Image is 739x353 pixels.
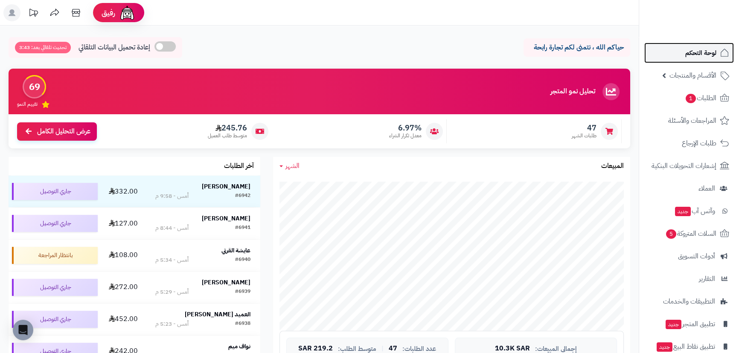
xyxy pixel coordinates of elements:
[665,228,716,240] span: السلات المتروكة
[338,345,376,353] span: متوسط الطلب:
[666,320,681,329] span: جديد
[685,94,696,104] span: 1
[285,161,300,171] span: الشهر
[79,43,150,52] span: إعادة تحميل البيانات التلقائي
[644,291,734,312] a: التطبيقات والخدمات
[644,314,734,334] a: تطبيق المتجرجديد
[155,256,189,264] div: أمس - 5:34 م
[644,201,734,221] a: وآتس آبجديد
[13,320,33,340] div: Open Intercom Messenger
[185,310,250,319] strong: العميد [PERSON_NAME]
[644,88,734,108] a: الطلبات1
[665,318,715,330] span: تطبيق المتجر
[698,182,715,194] span: العملاء
[682,137,716,149] span: طلبات الإرجاع
[644,178,734,199] a: العملاء
[389,123,422,133] span: 6.97%
[699,273,715,285] span: التقارير
[12,247,98,264] div: بانتظار المراجعة
[279,161,300,171] a: الشهر
[17,122,97,141] a: عرض التحليل الكامل
[550,88,595,95] h3: تحليل نمو المتجر
[202,214,250,223] strong: [PERSON_NAME]
[644,223,734,244] a: السلات المتروكة5
[668,115,716,127] span: المراجعات والأسئلة
[12,311,98,328] div: جاري التوصيل
[221,246,250,255] strong: عايشة القرني
[101,176,145,207] td: 332.00
[572,123,596,133] span: 47
[208,132,247,139] span: متوسط طلب العميل
[208,123,247,133] span: 245.76
[202,182,250,191] strong: [PERSON_NAME]
[298,345,333,353] span: 219.2 SAR
[119,4,136,21] img: ai-face.png
[23,4,44,23] a: تحديثات المنصة
[644,43,734,63] a: لوحة التحكم
[675,207,691,216] span: جديد
[155,320,189,328] div: أمس - 5:23 م
[530,43,624,52] p: حياكم الله ، نتمنى لكم تجارة رابحة
[228,342,250,351] strong: نواف ميم
[224,162,254,170] h3: آخر الطلبات
[678,250,715,262] span: أدوات التسويق
[685,47,716,59] span: لوحة التحكم
[389,345,397,353] span: 47
[235,192,250,200] div: #6942
[15,42,71,53] span: تحديث تلقائي بعد: 3:43
[666,229,676,239] span: 5
[657,342,672,352] span: جديد
[235,224,250,232] div: #6941
[535,345,577,353] span: إجمالي المبيعات:
[102,8,115,18] span: رفيق
[381,345,384,352] span: |
[101,304,145,335] td: 452.00
[202,278,250,287] strong: [PERSON_NAME]
[652,160,716,172] span: إشعارات التحويلات البنكية
[235,320,250,328] div: #6938
[155,288,189,296] div: أمس - 5:29 م
[389,132,422,139] span: معدل تكرار الشراء
[101,272,145,303] td: 272.00
[101,240,145,271] td: 108.00
[685,92,716,104] span: الطلبات
[12,215,98,232] div: جاري التوصيل
[235,288,250,296] div: #6939
[663,295,715,307] span: التطبيقات والخدمات
[235,256,250,264] div: #6940
[674,205,715,217] span: وآتس آب
[669,69,716,81] span: الأقسام والمنتجات
[12,279,98,296] div: جاري التوصيل
[644,246,734,266] a: أدوات التسويق
[17,101,38,108] span: تقييم النمو
[644,110,734,131] a: المراجعات والأسئلة
[572,132,596,139] span: طلبات الشهر
[37,127,90,136] span: عرض التحليل الكامل
[402,345,436,353] span: عدد الطلبات:
[101,208,145,239] td: 127.00
[644,133,734,153] a: طلبات الإرجاع
[681,17,731,35] img: logo-2.png
[155,224,189,232] div: أمس - 8:44 م
[12,183,98,200] div: جاري التوصيل
[644,269,734,289] a: التقارير
[644,156,734,176] a: إشعارات التحويلات البنكية
[601,162,624,170] h3: المبيعات
[656,341,715,353] span: تطبيق نقاط البيع
[155,192,189,200] div: أمس - 9:58 م
[495,345,530,353] span: 10.3K SAR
